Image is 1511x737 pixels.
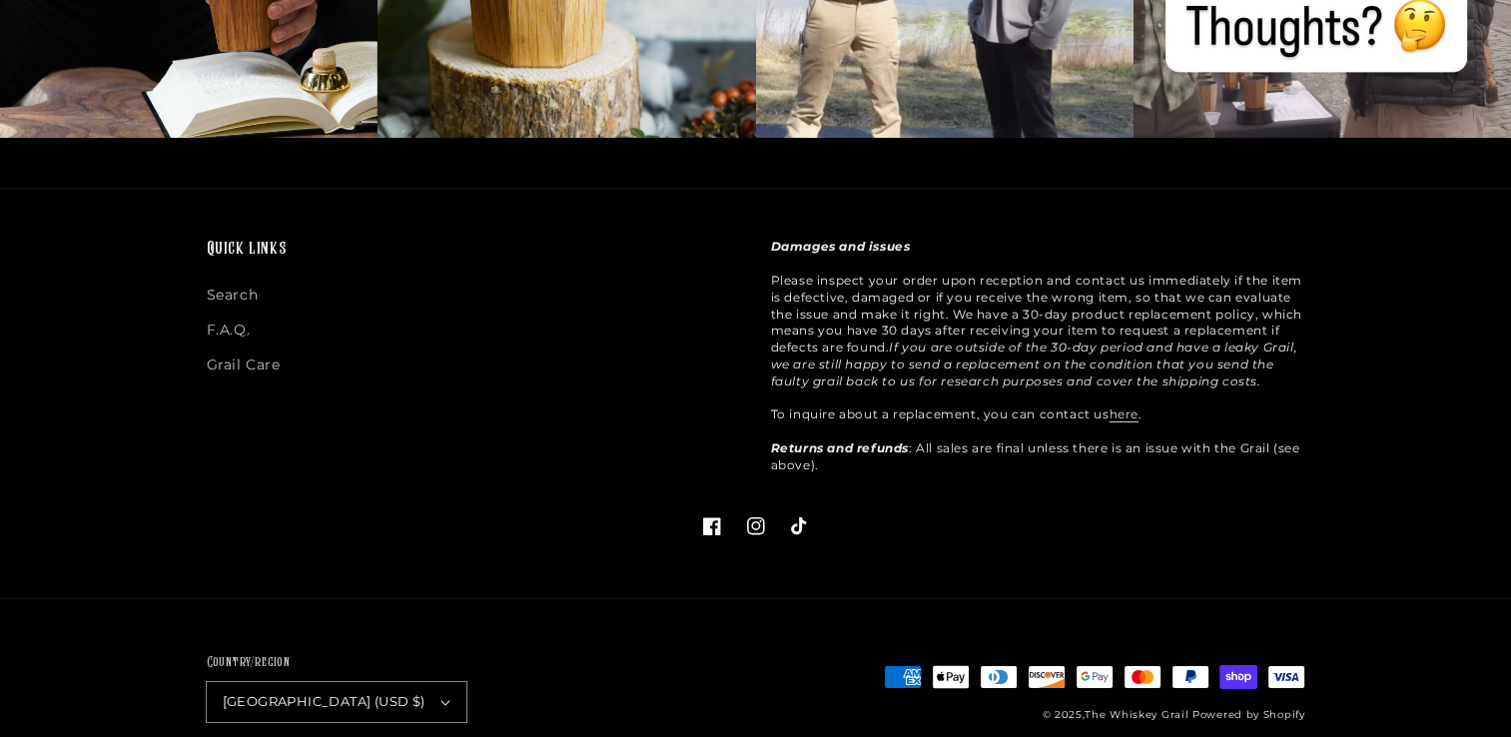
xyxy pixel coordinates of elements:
[207,313,251,348] a: F.A.Q.
[207,682,466,722] button: [GEOGRAPHIC_DATA] (USD $)
[771,239,911,254] strong: Damages and issues
[771,340,1298,388] em: If you are outside of the 30-day period and have a leaky Grail, we are still happy to send a repl...
[771,239,1305,473] p: Please inspect your order upon reception and contact us immediately if the item is defective, dam...
[1085,708,1188,721] a: The Whiskey Grail
[1192,708,1305,721] a: Powered by Shopify
[207,283,259,313] a: Search
[207,348,281,382] a: Grail Care
[207,239,741,262] h2: Quick links
[771,440,909,455] strong: Returns and refunds
[207,653,466,673] h2: Country/region
[1110,406,1138,421] a: here
[1042,708,1188,721] small: © 2025,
